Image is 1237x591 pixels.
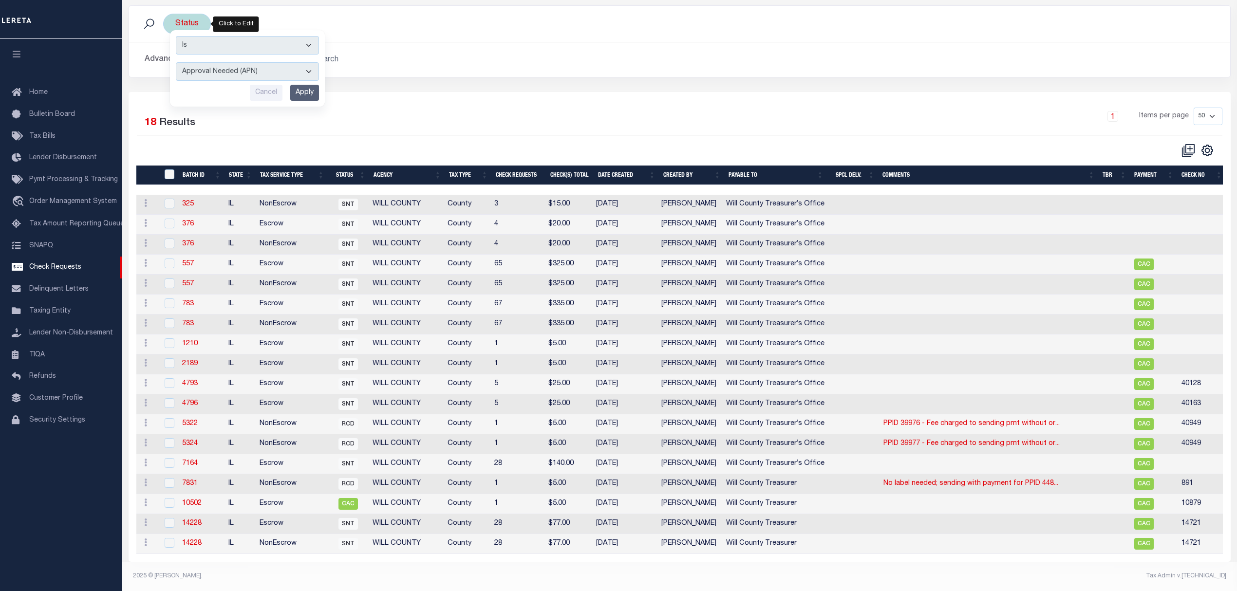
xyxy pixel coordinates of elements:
td: [PERSON_NAME] [657,334,723,354]
td: [PERSON_NAME] [657,434,723,454]
td: Escrow [256,494,327,514]
a: 376 [182,240,194,247]
td: $77.00 [544,534,592,554]
th: Agency: activate to sort column ascending [370,166,445,185]
a: 1210 [182,340,198,347]
span: CAC [1134,478,1154,490]
td: County [444,295,490,314]
a: 4793 [182,380,198,387]
span: Taxing Entity [29,308,71,314]
td: NonEscrow [256,434,327,454]
span: CAC [1134,278,1154,290]
span: RCD [338,418,358,430]
span: SNT [338,199,358,210]
td: Will County Treasurer’s Office [722,215,828,235]
td: WILL COUNTY [369,195,444,215]
td: 28 [490,514,545,534]
td: IL [225,494,256,514]
td: Escrow [256,295,327,314]
td: Will County Treasurer’s Office [722,374,828,394]
i: travel_explore [12,196,27,208]
td: Will County Treasurer’s Office [722,235,828,255]
span: CAC [1134,438,1154,450]
td: IL [225,295,256,314]
span: SNT [338,538,358,550]
span: SNT [338,338,358,350]
td: [PERSON_NAME] [657,235,723,255]
th: Payment: activate to sort column ascending [1130,166,1178,185]
td: County [444,314,490,334]
td: Will County Treasurer’s Office [722,195,828,215]
td: IL [225,414,256,434]
td: WILL COUNTY [369,514,444,534]
th: Comments: activate to sort column ascending [879,166,1099,185]
td: County [444,235,490,255]
td: 14721 [1178,514,1226,534]
td: Will County Treasurer’s Office [722,255,828,275]
td: [DATE] [592,474,657,494]
td: NonEscrow [256,534,327,554]
td: $325.00 [544,255,592,275]
td: Will County Treasurer [722,474,828,494]
td: [DATE] [592,275,657,295]
td: [PERSON_NAME] [657,414,723,434]
td: IL [225,314,256,334]
td: $5.00 [544,434,592,454]
td: $335.00 [544,314,592,334]
td: $5.00 [544,474,592,494]
td: Will County Treasurer [722,534,828,554]
td: [DATE] [592,374,657,394]
span: CAC [1134,518,1154,530]
td: 67 [490,314,545,334]
td: IL [225,394,256,414]
td: $140.00 [544,454,592,474]
label: Results [159,115,195,131]
td: [DATE] [592,494,657,514]
td: NonEscrow [256,195,327,215]
a: PPID 39976 - Fee charged to sending pmt without or... [883,420,1060,427]
td: $25.00 [544,374,592,394]
div: Tax Admin v.[TECHNICAL_ID] [687,572,1226,580]
span: CAC [1134,338,1154,350]
a: 376 [182,221,194,227]
td: County [444,334,490,354]
td: Will County Treasurer [722,514,828,534]
div: Status [163,14,211,34]
td: 1 [490,434,545,454]
a: 10502 [182,500,202,507]
td: $77.00 [544,514,592,534]
td: WILL COUNTY [369,215,444,235]
td: County [444,434,490,454]
td: NonEscrow [256,235,327,255]
th: Tax Service Type: activate to sort column ascending [256,166,328,185]
a: No label needed; sending with payment for PPID 448... [883,480,1058,487]
td: 3 [490,195,545,215]
span: SNT [338,239,358,250]
td: Will County Treasurer’s Office [722,354,828,374]
td: WILL COUNTY [369,454,444,474]
a: 325 [182,201,194,207]
td: NonEscrow [256,275,327,295]
span: CAC [1134,458,1154,470]
a: 5322 [182,420,198,427]
span: CAC [338,498,358,510]
td: [DATE] [592,434,657,454]
td: WILL COUNTY [369,314,444,334]
td: Will County Treasurer’s Office [722,295,828,314]
td: Will County Treasurer’s Office [722,434,828,454]
td: 4 [490,215,545,235]
span: SNT [338,219,358,230]
span: CAC [1134,398,1154,410]
td: IL [225,454,256,474]
td: [PERSON_NAME] [657,275,723,295]
td: Escrow [256,334,327,354]
td: [DATE] [592,394,657,414]
span: Refunds [29,373,56,380]
td: [PERSON_NAME] [657,295,723,314]
a: 14228 [182,520,202,527]
span: Tax Amount Reporting Queue [29,221,124,227]
td: Will County Treasurer’s Office [722,394,828,414]
td: County [444,195,490,215]
span: Lender Non-Disbursement [29,330,113,336]
th: Payable To: activate to sort column ascending [725,166,827,185]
